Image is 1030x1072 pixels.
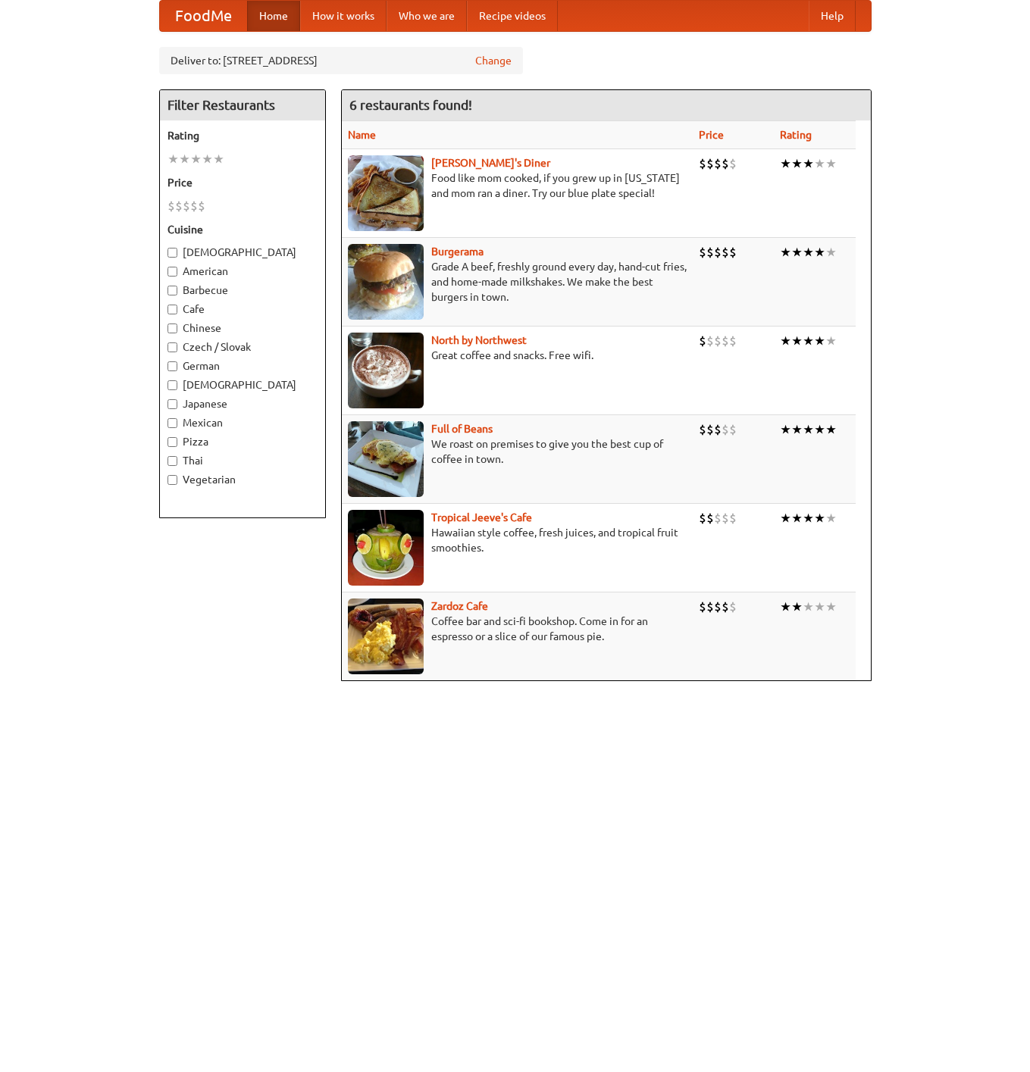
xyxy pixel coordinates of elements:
[780,421,791,438] li: ★
[814,421,825,438] li: ★
[167,396,318,411] label: Japanese
[167,198,175,214] li: $
[803,510,814,527] li: ★
[167,323,177,333] input: Chinese
[167,128,318,143] h5: Rating
[814,244,825,261] li: ★
[167,339,318,355] label: Czech / Slovak
[706,421,714,438] li: $
[167,245,318,260] label: [DEMOGRAPHIC_DATA]
[825,599,837,615] li: ★
[348,510,424,586] img: jeeves.jpg
[167,302,318,317] label: Cafe
[167,453,318,468] label: Thai
[825,421,837,438] li: ★
[167,264,318,279] label: American
[431,157,550,169] a: [PERSON_NAME]'s Diner
[167,434,318,449] label: Pizza
[729,510,737,527] li: $
[706,333,714,349] li: $
[714,155,722,172] li: $
[431,511,532,523] a: Tropical Jeeve's Cafe
[825,244,837,261] li: ★
[167,418,177,428] input: Mexican
[167,415,318,430] label: Mexican
[803,599,814,615] li: ★
[791,333,803,349] li: ★
[348,170,687,201] p: Food like mom cooked, if you grew up in [US_STATE] and mom ran a diner. Try our blue plate special!
[431,245,484,258] a: Burgerama
[348,348,687,363] p: Great coffee and snacks. Free wifi.
[167,222,318,237] h5: Cuisine
[729,421,737,438] li: $
[791,599,803,615] li: ★
[348,155,424,231] img: sallys.jpg
[729,244,737,261] li: $
[167,358,318,373] label: German
[167,342,177,352] input: Czech / Slovak
[714,333,722,349] li: $
[431,334,527,346] a: North by Northwest
[348,599,424,674] img: zardoz.jpg
[167,380,177,390] input: [DEMOGRAPHIC_DATA]
[348,244,424,320] img: burgerama.jpg
[349,98,472,112] ng-pluralize: 6 restaurants found!
[714,421,722,438] li: $
[814,333,825,349] li: ★
[348,129,376,141] a: Name
[175,198,183,214] li: $
[183,198,190,214] li: $
[814,155,825,172] li: ★
[722,333,729,349] li: $
[699,244,706,261] li: $
[431,600,488,612] a: Zardoz Cafe
[814,510,825,527] li: ★
[714,599,722,615] li: $
[167,399,177,409] input: Japanese
[300,1,387,31] a: How it works
[706,155,714,172] li: $
[780,155,791,172] li: ★
[467,1,558,31] a: Recipe videos
[167,456,177,466] input: Thai
[699,155,706,172] li: $
[780,244,791,261] li: ★
[167,305,177,314] input: Cafe
[167,437,177,447] input: Pizza
[825,333,837,349] li: ★
[699,129,724,141] a: Price
[729,155,737,172] li: $
[722,599,729,615] li: $
[803,421,814,438] li: ★
[699,421,706,438] li: $
[791,510,803,527] li: ★
[780,510,791,527] li: ★
[714,510,722,527] li: $
[348,333,424,408] img: north.jpg
[814,599,825,615] li: ★
[803,155,814,172] li: ★
[190,198,198,214] li: $
[803,244,814,261] li: ★
[167,286,177,295] input: Barbecue
[213,151,224,167] li: ★
[722,510,729,527] li: $
[167,320,318,336] label: Chinese
[706,599,714,615] li: $
[160,90,325,120] h4: Filter Restaurants
[348,614,687,644] p: Coffee bar and sci-fi bookshop. Come in for an espresso or a slice of our famous pie.
[791,421,803,438] li: ★
[387,1,467,31] a: Who we are
[159,47,523,74] div: Deliver to: [STREET_ADDRESS]
[706,244,714,261] li: $
[722,421,729,438] li: $
[780,333,791,349] li: ★
[722,244,729,261] li: $
[780,129,812,141] a: Rating
[729,599,737,615] li: $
